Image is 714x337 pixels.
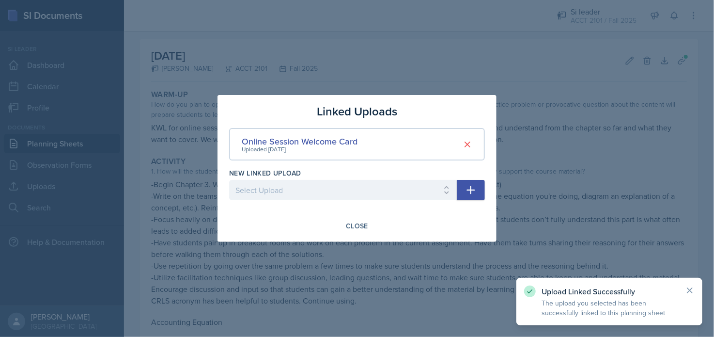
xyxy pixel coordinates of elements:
h3: Linked Uploads [317,103,397,120]
div: Close [346,222,368,230]
p: The upload you selected has been successfully linked to this planning sheet [542,298,677,318]
p: Upload Linked Successfully [542,287,677,296]
button: Close [340,218,374,234]
div: Uploaded [DATE] [242,145,357,154]
label: New Linked Upload [229,168,301,178]
div: Online Session Welcome Card [242,135,357,148]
